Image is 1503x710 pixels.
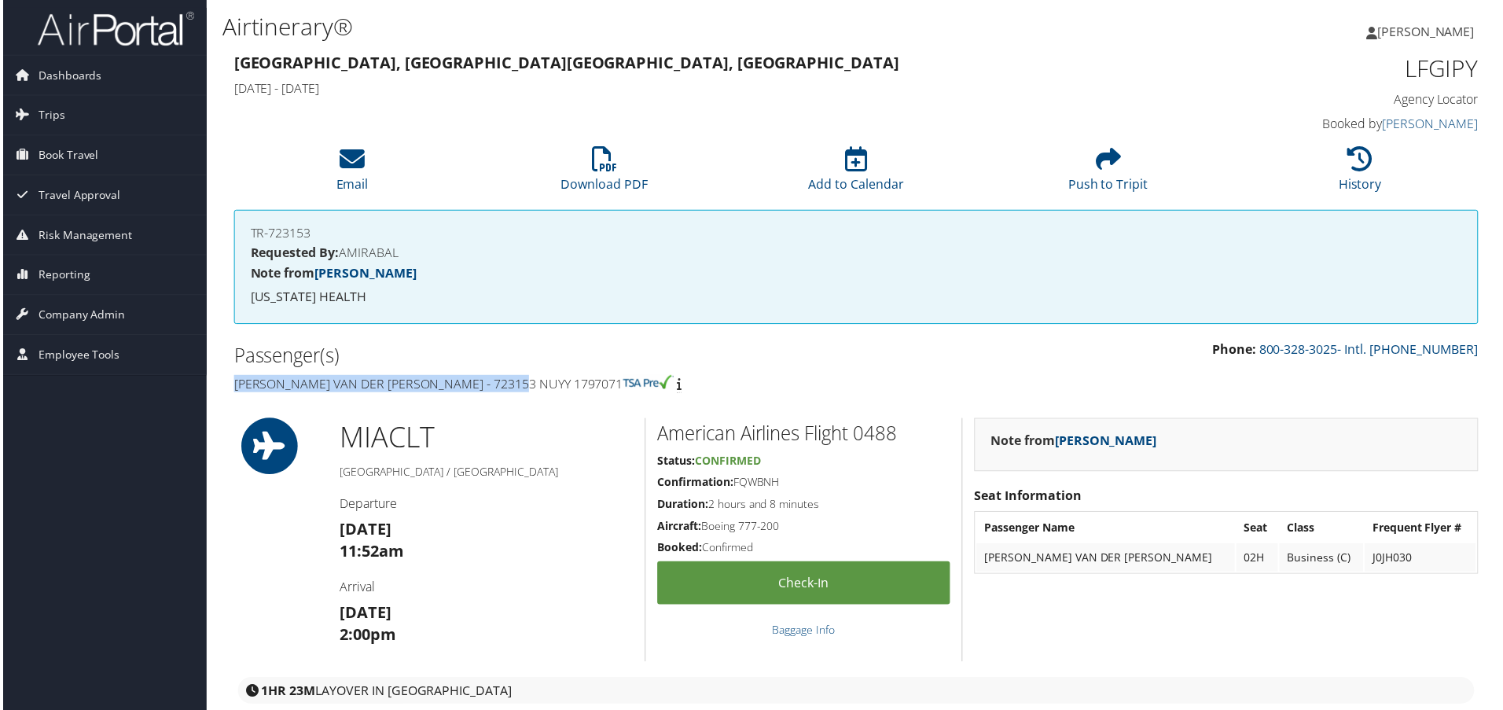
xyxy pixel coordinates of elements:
h1: LFGIPY [1187,52,1482,85]
span: Employee Tools [35,337,117,376]
img: tsa-precheck.png [623,377,674,391]
strong: [DATE] [338,605,390,626]
strong: 1HR 23M [259,685,314,702]
span: Dashboards [35,56,99,95]
strong: 11:52am [338,543,402,564]
span: Risk Management [35,216,130,256]
strong: Note from [248,266,415,283]
strong: Status: [657,455,695,470]
a: Download PDF [560,156,648,193]
h5: Confirmed [657,542,951,557]
h5: 2 hours and 8 minutes [657,498,951,514]
h4: Booked by [1187,116,1482,133]
span: Trips [35,96,62,135]
h4: Arrival [338,580,633,598]
strong: Seat Information [976,489,1083,506]
a: [PERSON_NAME] [1385,116,1482,133]
td: 02H [1239,546,1281,574]
strong: Duration: [657,498,708,513]
div: layover in [GEOGRAPHIC_DATA] [236,680,1478,707]
strong: Booked: [657,542,702,557]
span: Reporting [35,256,87,296]
span: Company Admin [35,296,123,336]
strong: Phone: [1215,342,1259,359]
a: [PERSON_NAME] [1369,8,1494,55]
a: Email [335,156,367,193]
h2: American Airlines Flight 0488 [657,422,951,449]
span: Confirmed [695,455,761,470]
td: [PERSON_NAME] VAN DER [PERSON_NAME] [978,546,1237,574]
a: [PERSON_NAME] [313,266,415,283]
h5: [GEOGRAPHIC_DATA] / [GEOGRAPHIC_DATA] [338,466,633,482]
td: Business (C) [1282,546,1366,574]
h5: FQWBNH [657,476,951,492]
h4: Departure [338,497,633,514]
h4: TR-723153 [248,227,1465,240]
strong: Aircraft: [657,521,701,535]
h2: Passenger(s) [232,344,845,370]
a: [PERSON_NAME] [1057,434,1159,451]
strong: Note from [992,434,1159,451]
h1: Airtinerary® [220,10,1069,43]
th: Passenger Name [978,516,1237,544]
a: Check-in [657,564,951,607]
td: J0JH030 [1368,546,1479,574]
span: [PERSON_NAME] [1380,23,1478,40]
strong: [DATE] [338,521,390,542]
strong: 2:00pm [338,627,395,648]
a: History [1342,156,1385,193]
a: Baggage Info [773,625,836,640]
h4: [DATE] - [DATE] [232,80,1163,97]
h4: Agency Locator [1187,91,1482,109]
span: Book Travel [35,136,96,175]
span: Travel Approval [35,176,118,215]
strong: [GEOGRAPHIC_DATA], [GEOGRAPHIC_DATA] [GEOGRAPHIC_DATA], [GEOGRAPHIC_DATA] [232,52,900,73]
strong: Confirmation: [657,476,733,491]
th: Class [1282,516,1366,544]
th: Frequent Flyer # [1368,516,1479,544]
h4: [PERSON_NAME] Van Der [PERSON_NAME] - 723153 NUYY 1797071 [232,377,845,394]
h1: MIA CLT [338,420,633,459]
img: airportal-logo.png [35,10,192,47]
th: Seat [1239,516,1281,544]
a: 800-328-3025- Intl. [PHONE_NUMBER] [1262,342,1482,359]
h5: Boeing 777-200 [657,521,951,536]
h4: AMIRABAL [248,248,1465,260]
strong: Requested By: [248,245,337,263]
a: Push to Tripit [1070,156,1150,193]
p: [US_STATE] HEALTH [248,289,1465,309]
a: Add to Calendar [809,156,905,193]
